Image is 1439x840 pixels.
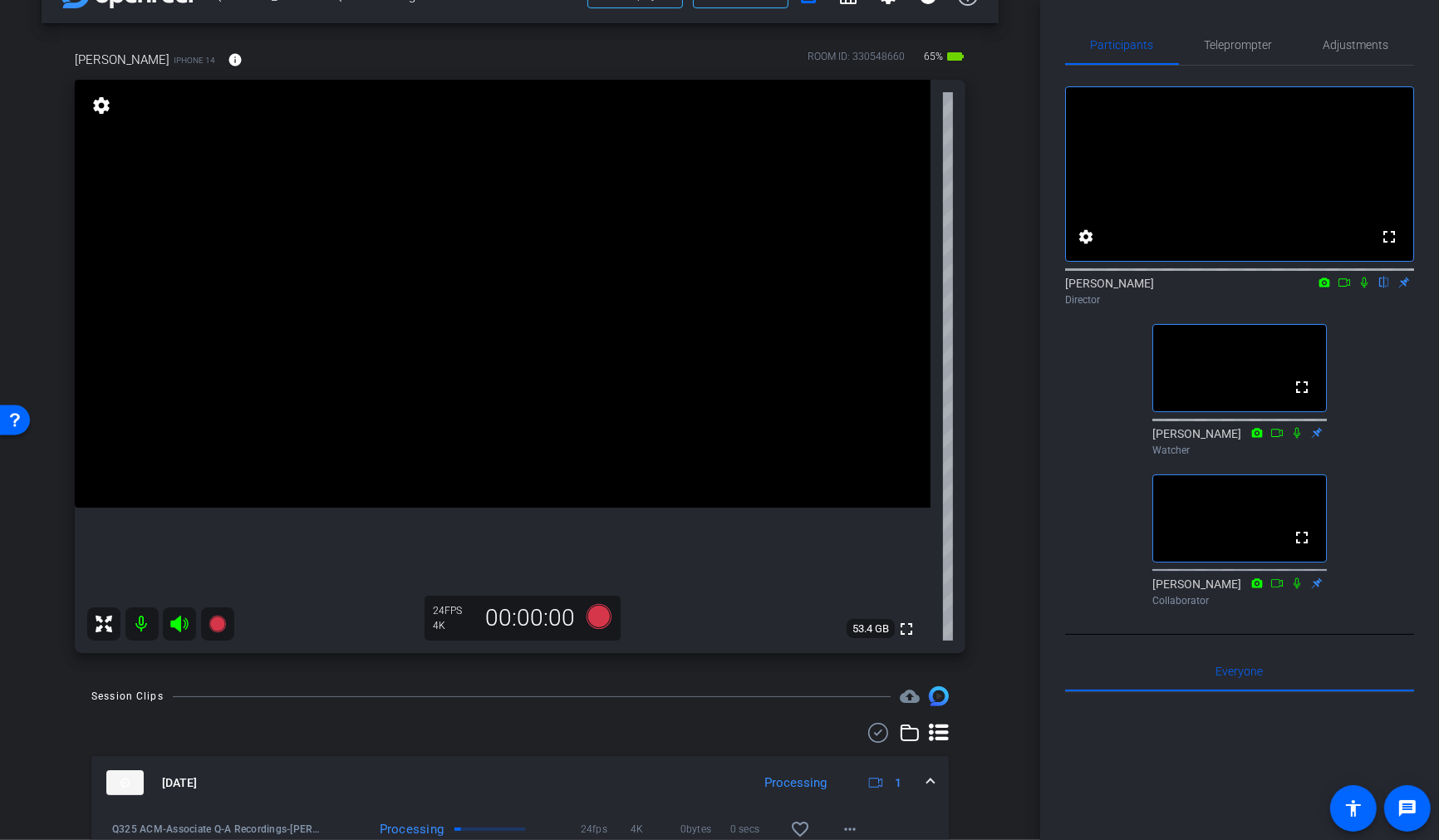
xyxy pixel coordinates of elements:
span: 1 [895,774,901,792]
span: Participants [1091,39,1154,51]
span: [PERSON_NAME] [75,51,169,69]
span: FPS [444,605,462,616]
img: thumb-nail [106,770,144,795]
mat-expansion-panel-header: thumb-nail[DATE]Processing1 [91,756,949,809]
div: Collaborator [1152,593,1327,608]
mat-icon: accessibility [1343,798,1363,818]
div: [PERSON_NAME] [1065,275,1414,307]
span: Adjustments [1324,39,1389,51]
mat-icon: battery_std [945,47,965,66]
mat-icon: fullscreen [1292,377,1312,397]
mat-icon: more_horiz [840,819,860,839]
div: 00:00:00 [474,604,586,632]
span: [DATE] [162,774,197,792]
mat-icon: fullscreen [896,619,916,639]
div: [PERSON_NAME] [1152,425,1327,458]
span: 24fps [581,821,631,838]
span: 4K [631,821,680,838]
span: Teleprompter [1205,39,1273,51]
span: 65% [921,43,945,70]
img: Session clips [929,686,949,706]
mat-icon: favorite_border [790,819,810,839]
mat-icon: info [228,52,243,67]
mat-icon: message [1397,798,1417,818]
div: 4K [433,619,474,632]
mat-icon: cloud_upload [900,686,920,706]
span: Everyone [1216,666,1264,677]
span: Destinations for your clips [900,686,920,706]
div: Processing [756,774,835,793]
div: Watcher [1152,443,1327,458]
div: 24 [433,604,474,617]
span: iPhone 14 [174,54,215,66]
span: 0bytes [680,821,730,838]
mat-icon: fullscreen [1379,227,1399,247]
div: Processing [371,821,449,838]
mat-icon: settings [90,96,113,115]
mat-icon: settings [1076,227,1096,247]
span: Q325 ACM-Associate Q-A Recordings-[PERSON_NAME]-T6-2025-08-28-14-25-54-490-0 [112,821,321,838]
div: Session Clips [91,688,164,705]
mat-icon: flip [1374,274,1394,289]
div: [PERSON_NAME] [1152,576,1327,608]
span: 53.4 GB [847,619,895,639]
div: Director [1065,292,1414,307]
span: 0 secs [730,821,780,838]
div: ROOM ID: 330548660 [808,49,905,73]
mat-icon: fullscreen [1292,528,1312,548]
